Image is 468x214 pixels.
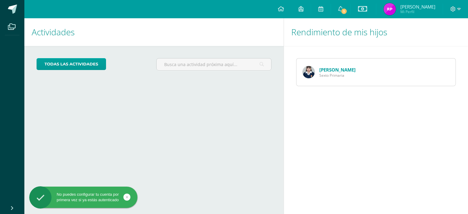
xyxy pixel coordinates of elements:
img: fcabbff20c05842f86adf77919e12c9a.png [303,66,315,78]
span: [PERSON_NAME] [400,4,435,10]
a: todas las Actividades [37,58,106,70]
span: 1 [341,8,347,15]
input: Busca una actividad próxima aquí... [157,58,271,70]
span: Sexto Primaria [319,73,356,78]
img: 86b5fdf82b516cd82e2b97a1ad8108b3.png [384,3,396,15]
h1: Rendimiento de mis hijos [291,18,461,46]
span: Mi Perfil [400,9,435,14]
h1: Actividades [32,18,276,46]
div: No puedes configurar tu cuenta por primera vez si ya estás autenticado [29,192,137,203]
a: [PERSON_NAME] [319,67,356,73]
